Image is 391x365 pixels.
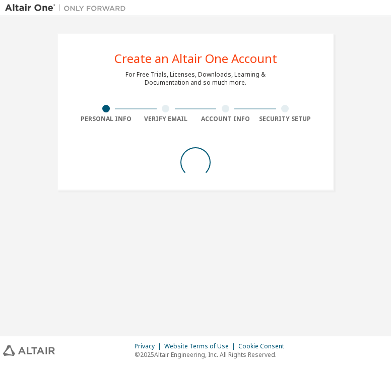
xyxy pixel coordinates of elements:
[195,115,255,123] div: Account Info
[164,342,238,350] div: Website Terms of Use
[136,115,196,123] div: Verify Email
[255,115,315,123] div: Security Setup
[3,345,55,356] img: altair_logo.svg
[125,71,266,87] div: For Free Trials, Licenses, Downloads, Learning & Documentation and so much more.
[76,115,136,123] div: Personal Info
[238,342,290,350] div: Cookie Consent
[135,342,164,350] div: Privacy
[114,52,277,65] div: Create an Altair One Account
[5,3,131,13] img: Altair One
[135,350,290,359] p: © 2025 Altair Engineering, Inc. All Rights Reserved.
